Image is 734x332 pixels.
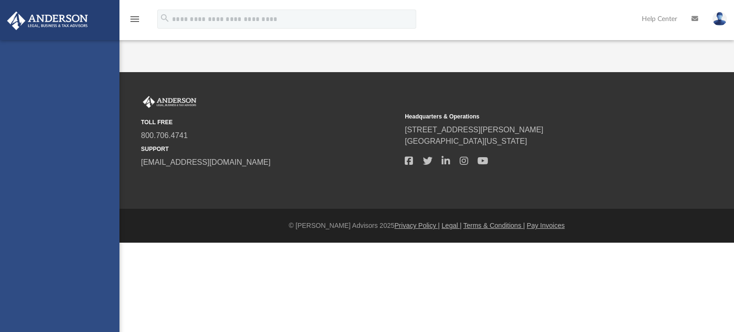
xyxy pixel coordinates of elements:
a: [EMAIL_ADDRESS][DOMAIN_NAME] [141,158,270,166]
small: TOLL FREE [141,118,398,127]
a: Legal | [442,222,462,229]
a: [STREET_ADDRESS][PERSON_NAME] [405,126,543,134]
a: menu [129,18,140,25]
img: Anderson Advisors Platinum Portal [4,11,91,30]
a: 800.706.4741 [141,131,188,139]
a: Privacy Policy | [395,222,440,229]
i: menu [129,13,140,25]
a: Pay Invoices [527,222,564,229]
div: © [PERSON_NAME] Advisors 2025 [119,221,734,231]
img: User Pic [712,12,727,26]
a: [GEOGRAPHIC_DATA][US_STATE] [405,137,527,145]
a: Terms & Conditions | [464,222,525,229]
small: SUPPORT [141,145,398,153]
i: search [160,13,170,23]
img: Anderson Advisors Platinum Portal [141,96,198,108]
small: Headquarters & Operations [405,112,662,121]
